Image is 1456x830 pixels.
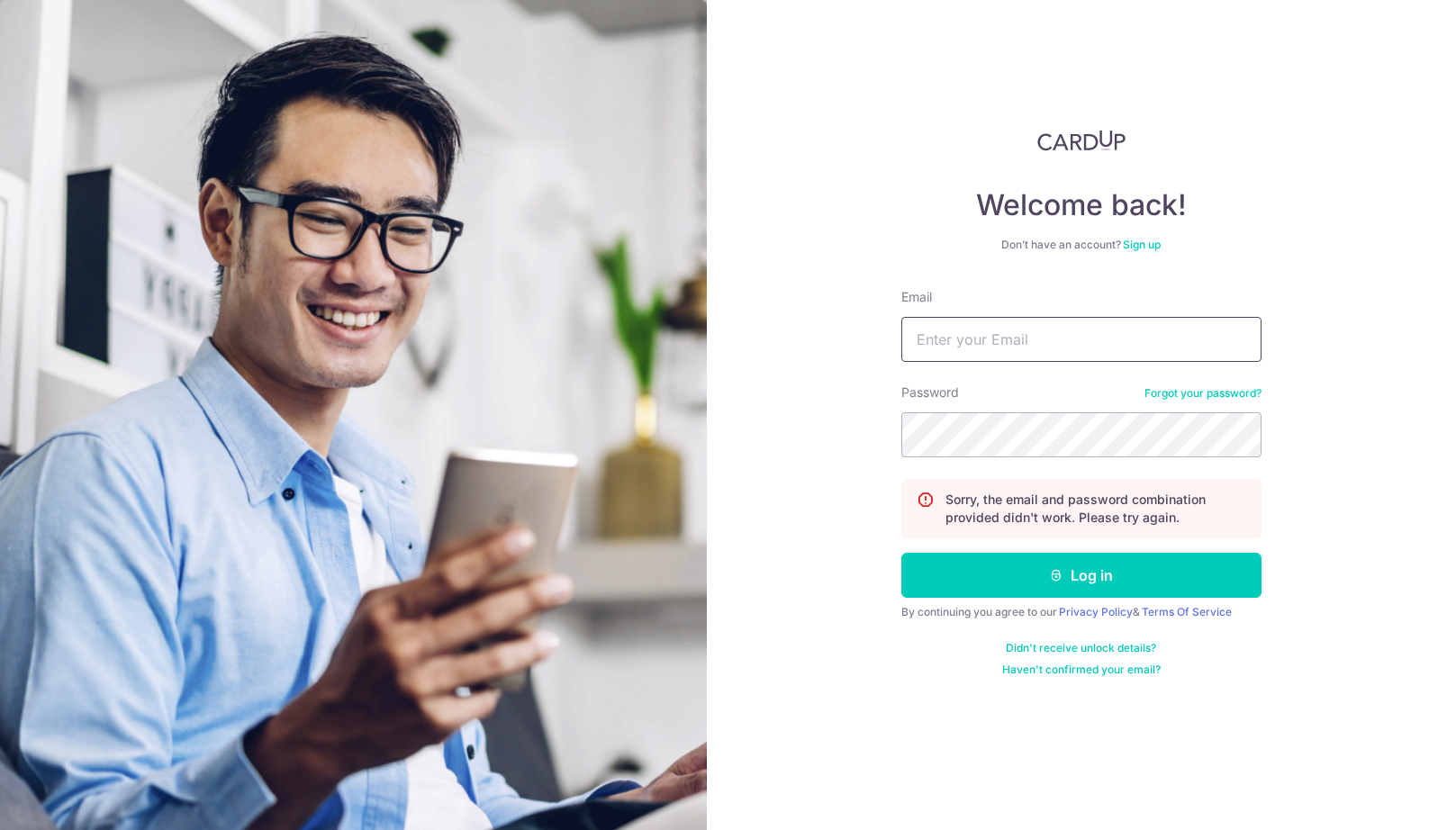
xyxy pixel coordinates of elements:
a: Forgot your password? [1144,386,1262,401]
label: Password [901,383,959,401]
p: Sorry, the email and password combination provided didn't work. Please try again. [945,491,1246,527]
img: CardUp Logo [1037,130,1126,151]
a: Terms Of Service [1142,605,1232,618]
a: Haven't confirmed your email? [1002,663,1161,677]
label: Email [901,288,932,306]
h4: Welcome back! [901,187,1262,223]
div: Don’t have an account? [901,238,1262,252]
a: Privacy Policy [1059,605,1133,618]
div: By continuing you agree to our & [901,605,1262,619]
input: Enter your Email [901,317,1262,362]
button: Log in [901,553,1262,598]
a: Sign up [1123,238,1161,251]
a: Didn't receive unlock details? [1006,641,1156,655]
